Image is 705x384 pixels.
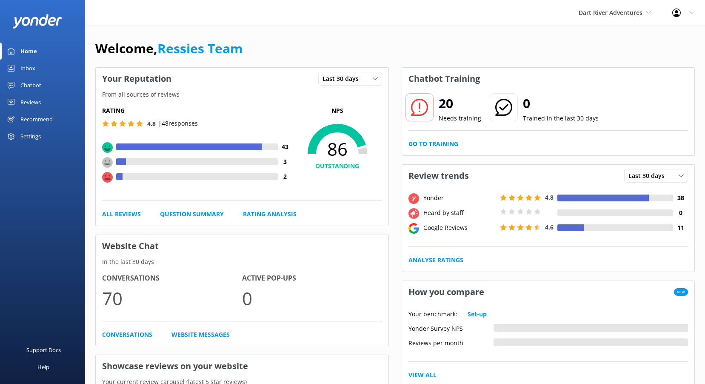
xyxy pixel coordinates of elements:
[293,161,382,171] h4: OUTSTANDING
[20,60,35,77] div: Inbox
[102,209,141,219] a: All Reviews
[293,106,382,115] p: NPS
[171,330,230,339] a: Website Messages
[147,120,156,128] span: 4.8
[95,38,243,59] h1: Welcome,
[13,14,62,28] img: yonder-white-logo.png
[402,165,475,187] h3: Review trends
[421,193,498,203] div: Yonder
[523,93,599,114] h2: 0
[20,77,41,94] div: Chatbot
[408,370,437,380] a: View All
[673,208,688,218] h4: 0
[408,139,458,149] a: Go to Training
[673,223,688,232] h4: 11
[545,193,554,201] span: 4.8
[439,93,481,114] h2: 20
[96,355,388,377] h3: Showcase reviews on your website
[158,119,198,128] p: | 48 responses
[20,94,41,111] div: Reviews
[408,255,463,265] a: Analyse Ratings
[293,138,382,160] span: 86
[402,281,491,303] h3: How you compare
[579,9,642,17] span: Dart River Adventures
[278,172,293,181] h4: 2
[20,128,41,145] div: Settings
[26,341,61,358] div: Support Docs
[323,74,364,83] span: Last 30 days
[102,273,242,284] h4: Conversations
[96,235,388,257] h3: Website Chat
[408,309,457,319] p: Your benchmark:
[408,324,494,332] div: Yonder Survey NPS
[408,338,494,346] div: Reviews per month
[102,284,242,312] p: 70
[278,157,293,166] h4: 3
[160,209,224,219] a: Question Summary
[468,309,487,319] a: Set-up
[278,142,293,152] h4: 43
[242,273,382,284] h4: Active Pop-ups
[96,90,388,99] p: From all sources of reviews
[545,223,554,231] span: 4.6
[20,43,37,60] div: Home
[674,288,688,296] span: New
[673,193,688,203] h4: 38
[421,223,498,232] div: Google Reviews
[96,68,178,90] h3: Your Reputation
[628,171,670,181] span: Last 30 days
[37,358,49,375] div: Help
[243,209,297,219] a: Rating Analysis
[20,111,53,128] div: Recommend
[242,284,382,312] p: 0
[157,40,243,57] a: Ressies Team
[402,68,486,90] h3: Chatbot Training
[96,257,388,267] p: In the last 30 days
[102,106,293,115] h5: Rating
[523,114,599,123] p: Trained in the last 30 days
[421,208,498,218] div: Heard by staff
[102,330,152,339] a: Conversations
[439,114,481,123] p: Needs training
